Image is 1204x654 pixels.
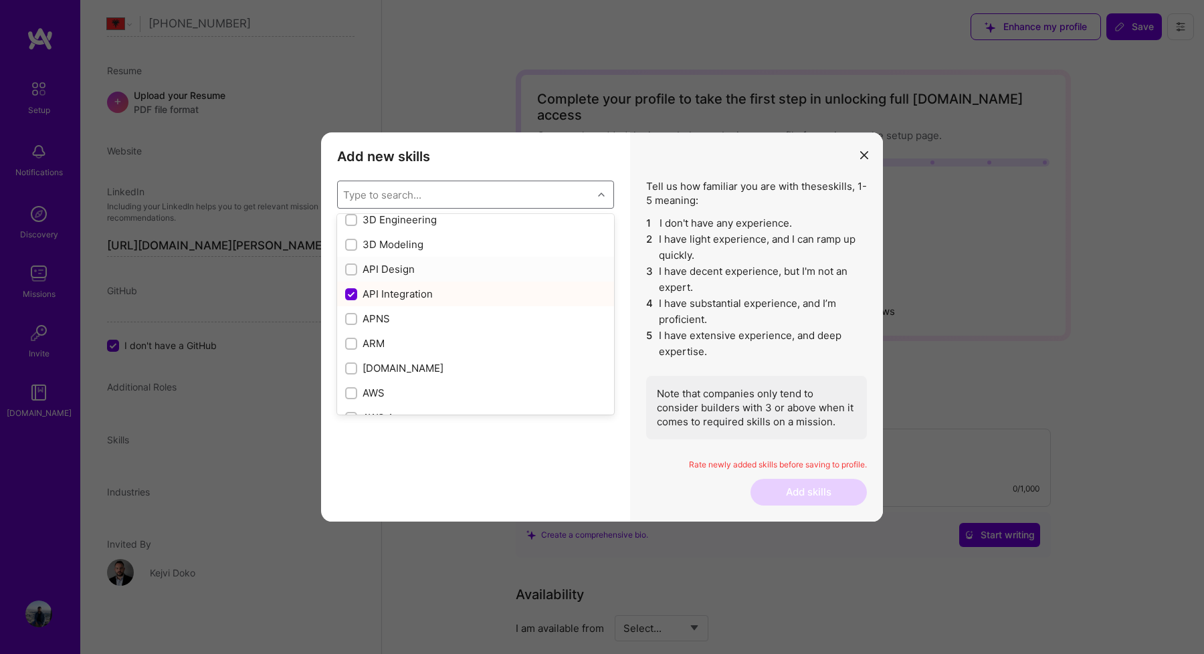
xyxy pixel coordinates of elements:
[345,361,606,375] div: [DOMAIN_NAME]
[345,386,606,400] div: AWS
[646,376,867,439] div: Note that companies only tend to consider builders with 3 or above when it comes to required skil...
[345,287,606,301] div: API Integration
[345,237,606,251] div: 3D Modeling
[321,132,883,522] div: modal
[345,262,606,276] div: API Design
[646,328,867,360] li: I have extensive experience, and deep expertise.
[646,231,654,263] span: 2
[646,263,867,296] li: I have decent experience, but I'm not an expert.
[646,215,654,231] span: 1
[646,459,867,471] p: Rate newly added skills before saving to profile.
[860,151,868,159] i: icon Close
[646,296,654,328] span: 4
[345,213,606,227] div: 3D Engineering
[345,336,606,350] div: ARM
[646,179,867,439] div: Tell us how familiar you are with these skills , 1-5 meaning:
[646,231,867,263] li: I have light experience, and I can ramp up quickly.
[646,215,867,231] li: I don't have any experience.
[343,188,421,202] div: Type to search...
[345,312,606,326] div: APNS
[646,263,654,296] span: 3
[337,148,614,165] h3: Add new skills
[345,411,606,425] div: AWS Aurora
[598,191,605,198] i: icon Chevron
[646,296,867,328] li: I have substantial experience, and I’m proficient.
[646,328,654,360] span: 5
[750,479,867,506] button: Add skills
